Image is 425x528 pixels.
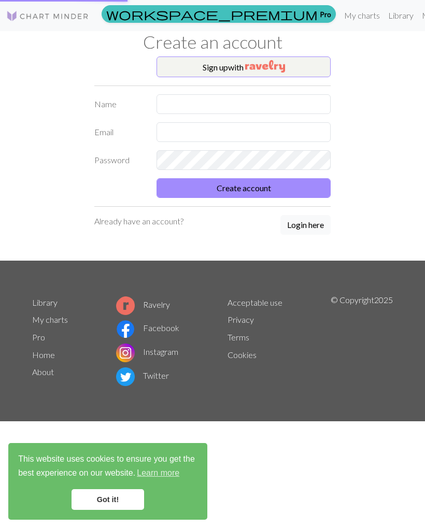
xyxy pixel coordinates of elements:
[32,315,68,324] a: My charts
[8,443,207,520] div: cookieconsent
[280,215,331,236] a: Login here
[6,10,89,22] img: Logo
[32,367,54,377] a: About
[228,315,254,324] a: Privacy
[116,296,135,315] img: Ravelry logo
[88,150,150,170] label: Password
[26,31,399,52] h1: Create an account
[116,370,169,380] a: Twitter
[157,178,331,198] button: Create account
[32,350,55,360] a: Home
[116,347,178,356] a: Instagram
[32,332,45,342] a: Pro
[88,94,150,114] label: Name
[116,344,135,362] img: Instagram logo
[245,60,285,73] img: Ravelry
[88,122,150,142] label: Email
[384,5,418,26] a: Library
[116,299,170,309] a: Ravelry
[72,489,144,510] a: dismiss cookie message
[94,215,183,227] p: Already have an account?
[102,5,336,23] a: Pro
[32,297,58,307] a: Library
[116,367,135,386] img: Twitter logo
[280,215,331,235] button: Login here
[228,297,282,307] a: Acceptable use
[18,453,197,481] span: This website uses cookies to ensure you get the best experience on our website.
[135,465,181,481] a: learn more about cookies
[228,350,257,360] a: Cookies
[228,332,249,342] a: Terms
[116,323,179,333] a: Facebook
[157,56,331,77] button: Sign upwith
[331,294,393,388] p: © Copyright 2025
[106,7,318,21] span: workspace_premium
[116,320,135,338] img: Facebook logo
[340,5,384,26] a: My charts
